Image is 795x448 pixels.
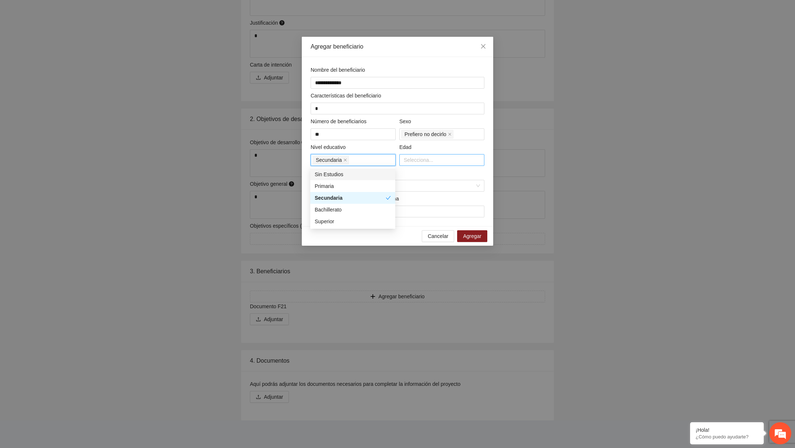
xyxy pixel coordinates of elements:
span: Cancelar [428,232,448,240]
span: close [480,43,486,49]
textarea: Escriba su mensaje y pulse “Intro” [4,201,140,227]
div: Bachillerato [310,204,395,216]
div: ¡Hola! [696,427,758,433]
button: Cancelar [422,230,454,242]
label: Objetivo específico al que se relaciona [311,195,399,203]
span: Prefiero no decirlo [404,130,446,138]
p: ¿Cómo puedo ayudarte? [696,434,758,440]
div: Bachillerato [315,206,391,214]
div: Sin Estudios [315,170,391,178]
div: Secundaria [315,194,386,202]
span: Secundaria [312,156,349,164]
label: Características del beneficiario [311,92,381,100]
div: Superior [315,217,391,225]
div: Superior [310,216,395,227]
label: Edad [399,143,411,151]
button: Agregar [457,230,487,242]
span: Agregar [463,232,481,240]
div: Chatee con nosotros ahora [38,38,124,47]
div: Secundaria [310,192,395,204]
div: Agregar beneficiario [311,43,484,51]
span: Estamos en línea. [43,98,102,173]
span: close [448,132,452,136]
label: Sexo [399,117,411,125]
label: Nivel educativo [311,143,346,151]
span: Prefiero no decirlo [401,130,453,139]
div: Primaria [315,182,391,190]
span: Secundaria [316,156,342,164]
div: Primaria [310,180,395,192]
span: check [386,195,391,200]
span: close [343,158,347,162]
label: Número de beneficiarios [311,117,367,125]
label: Nombre del beneficiario [311,66,365,74]
button: Close [473,37,493,57]
div: Sin Estudios [310,168,395,180]
div: Minimizar ventana de chat en vivo [121,4,138,21]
